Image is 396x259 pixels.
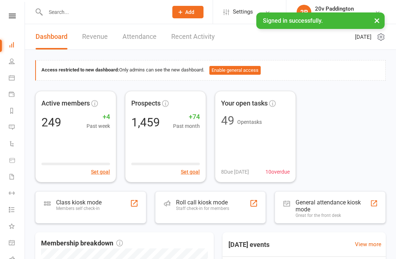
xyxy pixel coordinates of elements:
div: 2P [297,5,311,19]
span: Active members [41,98,90,109]
a: Recent Activity [171,24,215,49]
a: Dashboard [36,24,67,49]
input: Search... [43,7,163,17]
button: Set goal [91,168,110,176]
a: General attendance kiosk mode [9,235,25,252]
button: × [370,12,384,28]
span: [DATE] [355,33,371,41]
span: Prospects [131,98,161,109]
button: Enable general access [209,66,261,75]
a: What's New [9,219,25,235]
span: Past month [173,122,200,130]
div: 1,459 [131,116,160,128]
a: Product Sales [9,153,25,169]
span: Add [185,9,194,15]
div: Only admins can see the new dashboard. [41,66,380,75]
span: +4 [87,112,110,122]
span: Settings [233,4,253,20]
div: 20v Paddington [315,12,354,19]
span: +74 [173,112,200,122]
a: Reports [9,103,25,120]
a: Calendar [9,70,25,87]
span: 10 overdue [265,168,290,176]
a: Payments [9,87,25,103]
span: Membership breakdown [41,238,123,249]
a: Revenue [82,24,108,49]
span: Open tasks [237,119,262,125]
button: Add [172,6,203,18]
a: Attendance [122,24,157,49]
button: Set goal [181,168,200,176]
div: 49 [221,115,234,126]
span: Your open tasks [221,98,268,109]
span: Past week [87,122,110,130]
div: Class kiosk mode [56,199,102,206]
div: General attendance kiosk mode [296,199,370,213]
div: 249 [41,116,61,128]
div: 20v Paddington [315,5,354,12]
span: 8 Due [DATE] [221,168,249,176]
h3: [DATE] events [223,238,275,251]
a: People [9,54,25,70]
div: Great for the front desk [296,213,370,218]
strong: Access restricted to new dashboard: [41,67,119,73]
a: Dashboard [9,37,25,54]
a: View more [355,240,381,249]
div: Roll call kiosk mode [176,199,229,206]
span: Signed in successfully. [263,17,323,24]
div: Members self check-in [56,206,102,211]
div: Staff check-in for members [176,206,229,211]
